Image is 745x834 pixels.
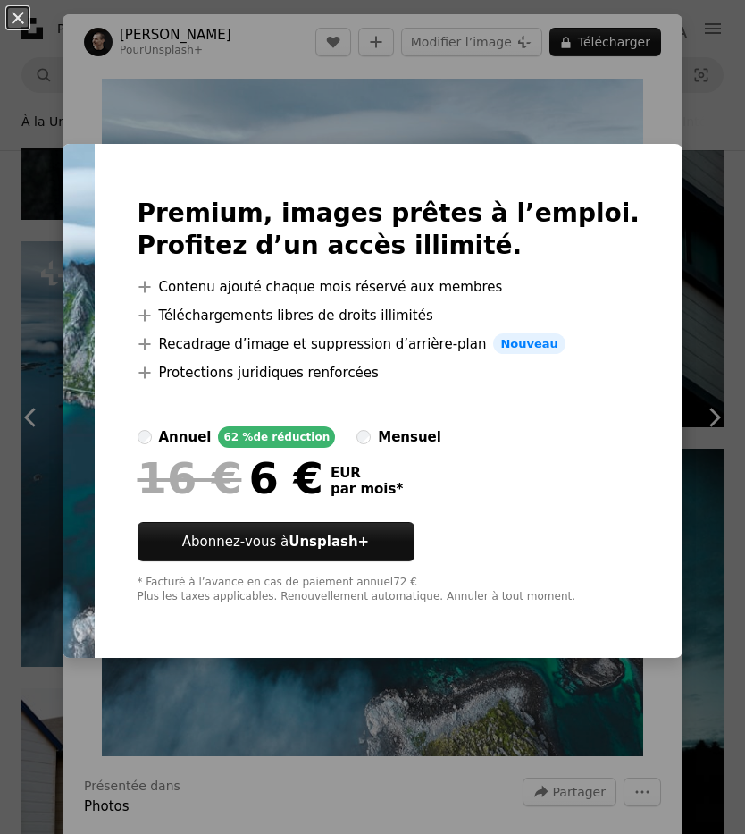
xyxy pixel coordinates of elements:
button: Abonnez-vous àUnsplash+ [138,522,414,561]
span: 16 € [138,455,242,501]
div: 62 % de réduction [218,426,335,448]
span: EUR [331,465,403,481]
li: Recadrage d’image et suppression d’arrière-plan [138,333,640,355]
img: premium_photo-1756131937535-646dac4d9d13 [63,144,95,659]
span: par mois * [331,481,403,497]
div: mensuel [378,426,441,448]
span: Nouveau [493,333,565,355]
h2: Premium, images prêtes à l’emploi. Profitez d’un accès illimité. [138,198,640,262]
input: mensuel [356,430,371,444]
div: annuel [159,426,212,448]
li: Contenu ajouté chaque mois réservé aux membres [138,276,640,298]
strong: Unsplash+ [289,534,369,550]
div: 6 € [138,455,323,501]
li: Téléchargements libres de droits illimités [138,305,640,326]
div: * Facturé à l’avance en cas de paiement annuel 72 € Plus les taxes applicables. Renouvellement au... [138,576,640,604]
input: annuel62 %de réduction [138,430,152,444]
li: Protections juridiques renforcées [138,362,640,383]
